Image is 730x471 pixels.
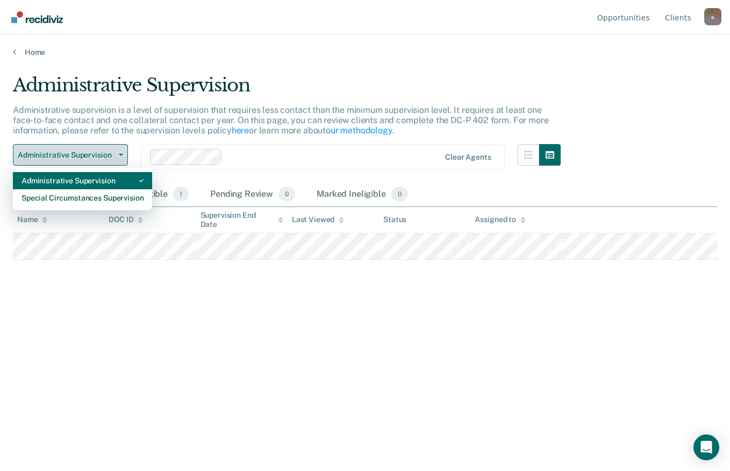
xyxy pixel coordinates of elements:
div: Open Intercom Messenger [693,434,719,460]
div: Clear agents [445,153,491,162]
div: Administrative Supervision [13,74,561,105]
div: Last Viewed [292,215,344,224]
div: Status [383,215,406,224]
span: 0 [391,187,408,201]
img: Recidiviz [11,11,63,23]
div: s [704,8,721,25]
div: Dropdown Menu [13,168,152,211]
div: Administrative Supervision [22,172,144,189]
span: 1 [173,187,189,201]
a: Home [13,47,717,57]
span: Administrative Supervision [18,151,114,160]
div: Assigned to [475,215,525,224]
p: Administrative supervision is a level of supervision that requires less contact than the minimum ... [13,105,548,135]
div: Name [17,215,47,224]
div: DOC ID [109,215,143,224]
div: Supervision End Date [201,211,283,229]
div: Marked Ineligible0 [314,183,410,206]
a: here [232,125,249,135]
a: our methodology [326,125,392,135]
button: Profile dropdown button [704,8,721,25]
button: Administrative Supervision [13,144,128,166]
div: Special Circumstances Supervision [22,189,144,206]
div: Pending Review0 [208,183,297,206]
span: 0 [278,187,295,201]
